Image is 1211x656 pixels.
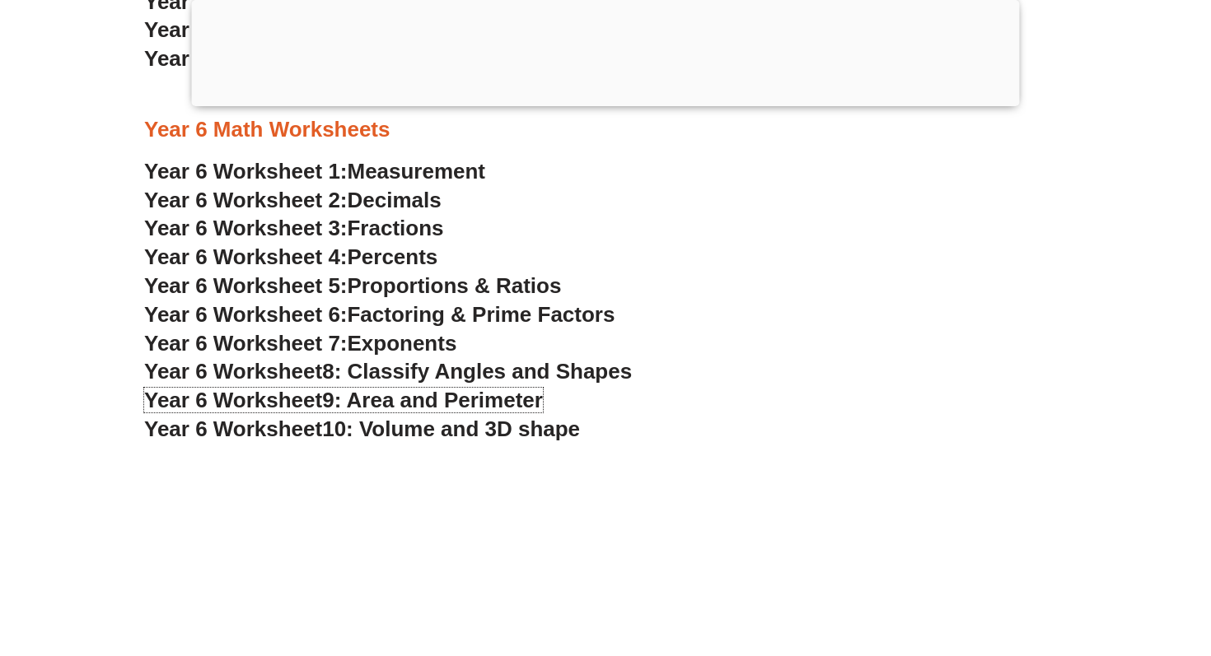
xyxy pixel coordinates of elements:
[144,416,580,441] a: Year 6 Worksheet10: Volume and 3D shape
[144,188,348,212] span: Year 6 Worksheet 2:
[144,244,437,269] a: Year 6 Worksheet 4:Percents
[144,159,348,184] span: Year 6 Worksheet 1:
[348,302,615,327] span: Factoring & Prime Factors
[144,46,461,71] a: Year 5 Worksheet 10: Fractions
[144,244,348,269] span: Year 6 Worksheet 4:
[144,216,443,240] a: Year 6 Worksheet 3:Fractions
[144,359,322,384] span: Year 6 Worksheet
[928,470,1211,656] iframe: Chat Widget
[322,359,632,384] span: 8: Classify Angles and Shapes
[348,216,444,240] span: Fractions
[322,416,580,441] span: 10: Volume and 3D shape
[144,273,348,298] span: Year 6 Worksheet 5:
[144,216,348,240] span: Year 6 Worksheet 3:
[144,302,348,327] span: Year 6 Worksheet 6:
[144,388,543,412] a: Year 6 Worksheet9: Area and Perimeter
[144,331,348,356] span: Year 6 Worksheet 7:
[348,244,438,269] span: Percents
[144,302,615,327] a: Year 6 Worksheet 6:Factoring & Prime Factors
[348,159,486,184] span: Measurement
[144,273,561,298] a: Year 6 Worksheet 5:Proportions & Ratios
[322,388,543,412] span: 9: Area and Perimeter
[144,159,485,184] a: Year 6 Worksheet 1:Measurement
[144,359,632,384] a: Year 6 Worksheet8: Classify Angles and Shapes
[144,188,442,212] a: Year 6 Worksheet 2:Decimals
[348,273,562,298] span: Proportions & Ratios
[144,331,456,356] a: Year 6 Worksheet 7:Exponents
[144,116,1067,144] h3: Year 6 Math Worksheets
[144,416,322,441] span: Year 6 Worksheet
[144,17,447,42] a: Year 5 Worksheet 9: Decimals
[348,188,442,212] span: Decimals
[348,331,457,356] span: Exponents
[144,388,322,412] span: Year 6 Worksheet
